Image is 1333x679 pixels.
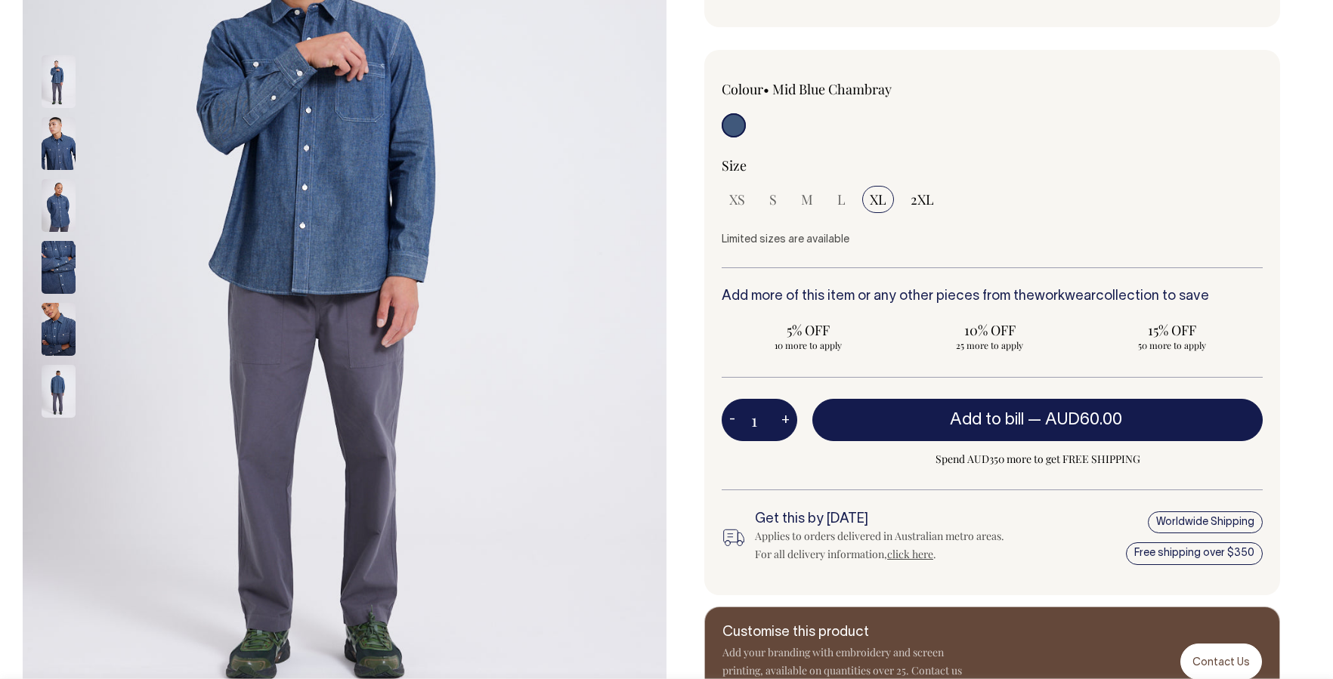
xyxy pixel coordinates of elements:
a: click here [887,547,933,561]
a: Contact Us [1180,644,1262,679]
span: XL [870,190,886,208]
img: mid-blue-chambray [42,117,76,170]
a: workwear [1035,290,1096,303]
input: 10% OFF 25 more to apply [904,316,1077,356]
button: - [722,405,743,435]
span: 25 more to apply [911,339,1069,351]
h6: Add more of this item or any other pieces from the collection to save [722,289,1263,304]
span: 50 more to apply [1093,339,1251,351]
img: mid-blue-chambray [42,55,76,108]
button: + [774,405,797,435]
button: Add to bill —AUD60.00 [812,399,1263,441]
span: Spend AUD350 more to get FREE SHIPPING [812,450,1263,468]
span: XS [729,190,745,208]
span: • [763,80,769,98]
label: Mid Blue Chambray [772,80,892,98]
img: mid-blue-chambray [42,303,76,356]
img: mid-blue-chambray [42,241,76,294]
span: 10 more to apply [729,339,887,351]
span: M [801,190,813,208]
h6: Customise this product [722,625,964,640]
span: 10% OFF [911,321,1069,339]
div: Applies to orders delivered in Australian metro areas. For all delivery information, . [755,527,1017,563]
h6: Get this by [DATE] [755,512,1017,527]
span: AUD60.00 [1045,412,1122,427]
div: Colour [722,80,938,98]
span: 15% OFF [1093,321,1251,339]
span: Limited sizes are available [722,235,849,245]
input: L [830,186,853,213]
img: mid-blue-chambray [42,365,76,418]
span: 2XL [911,190,934,208]
input: XS [722,186,753,213]
div: Size [722,156,1263,174]
span: Add to bill [950,412,1024,427]
input: XL [862,186,894,213]
input: S [762,186,784,213]
span: — [1028,412,1126,427]
input: 2XL [903,186,942,213]
span: S [769,190,777,208]
input: M [793,186,821,213]
span: L [837,190,846,208]
span: 5% OFF [729,321,887,339]
input: 5% OFF 10 more to apply [722,316,895,356]
img: mid-blue-chambray [42,179,76,232]
input: 15% OFF 50 more to apply [1085,316,1258,356]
